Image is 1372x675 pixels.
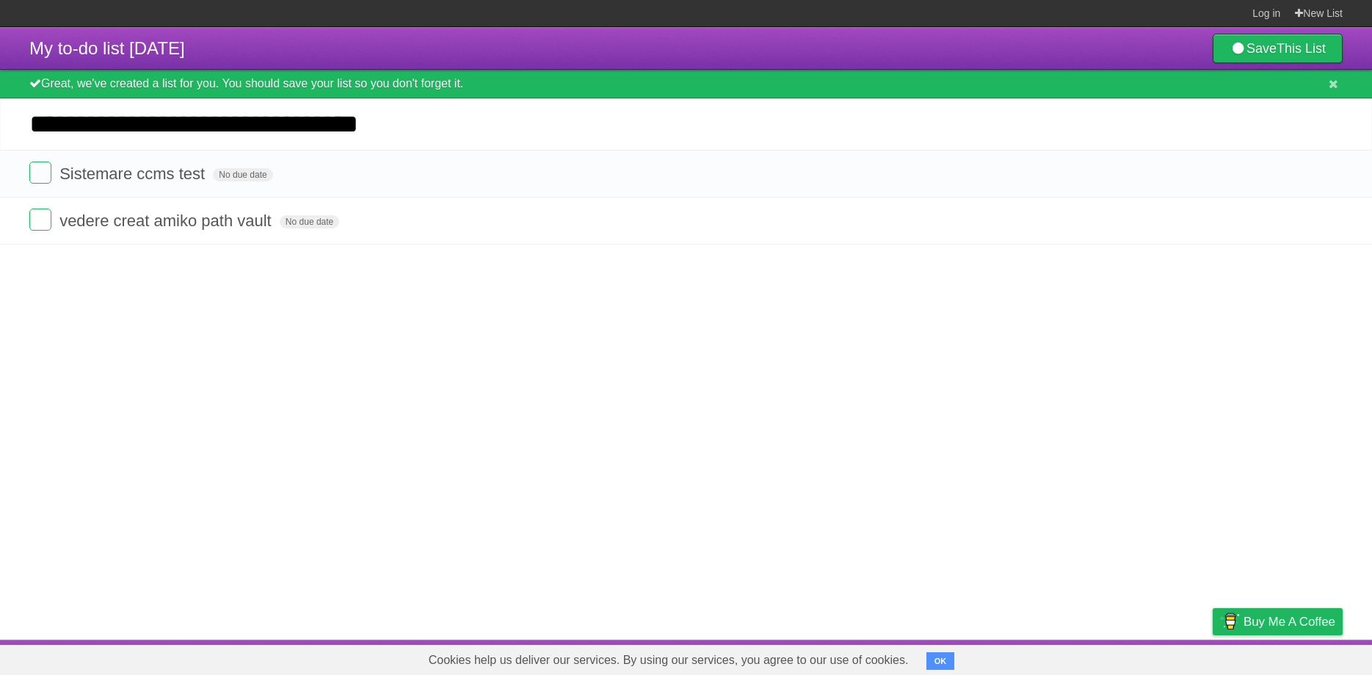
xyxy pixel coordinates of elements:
b: This List [1277,41,1326,56]
a: Privacy [1194,643,1232,671]
span: Sistemare ccms test [59,165,208,183]
img: Buy me a coffee [1220,609,1240,634]
a: SaveThis List [1213,34,1343,63]
label: Done [29,162,51,184]
span: Cookies help us deliver our services. By using our services, you agree to our use of cookies. [414,646,923,675]
span: Buy me a coffee [1244,609,1335,635]
button: OK [926,652,955,670]
a: Developers [1066,643,1125,671]
a: Buy me a coffee [1213,608,1343,635]
label: Done [29,209,51,231]
span: My to-do list [DATE] [29,38,185,58]
span: No due date [213,168,272,181]
a: Terms [1144,643,1176,671]
span: vedere creat amiko path vault [59,212,275,230]
a: About [1017,643,1048,671]
span: No due date [280,215,339,228]
a: Suggest a feature [1250,643,1343,671]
